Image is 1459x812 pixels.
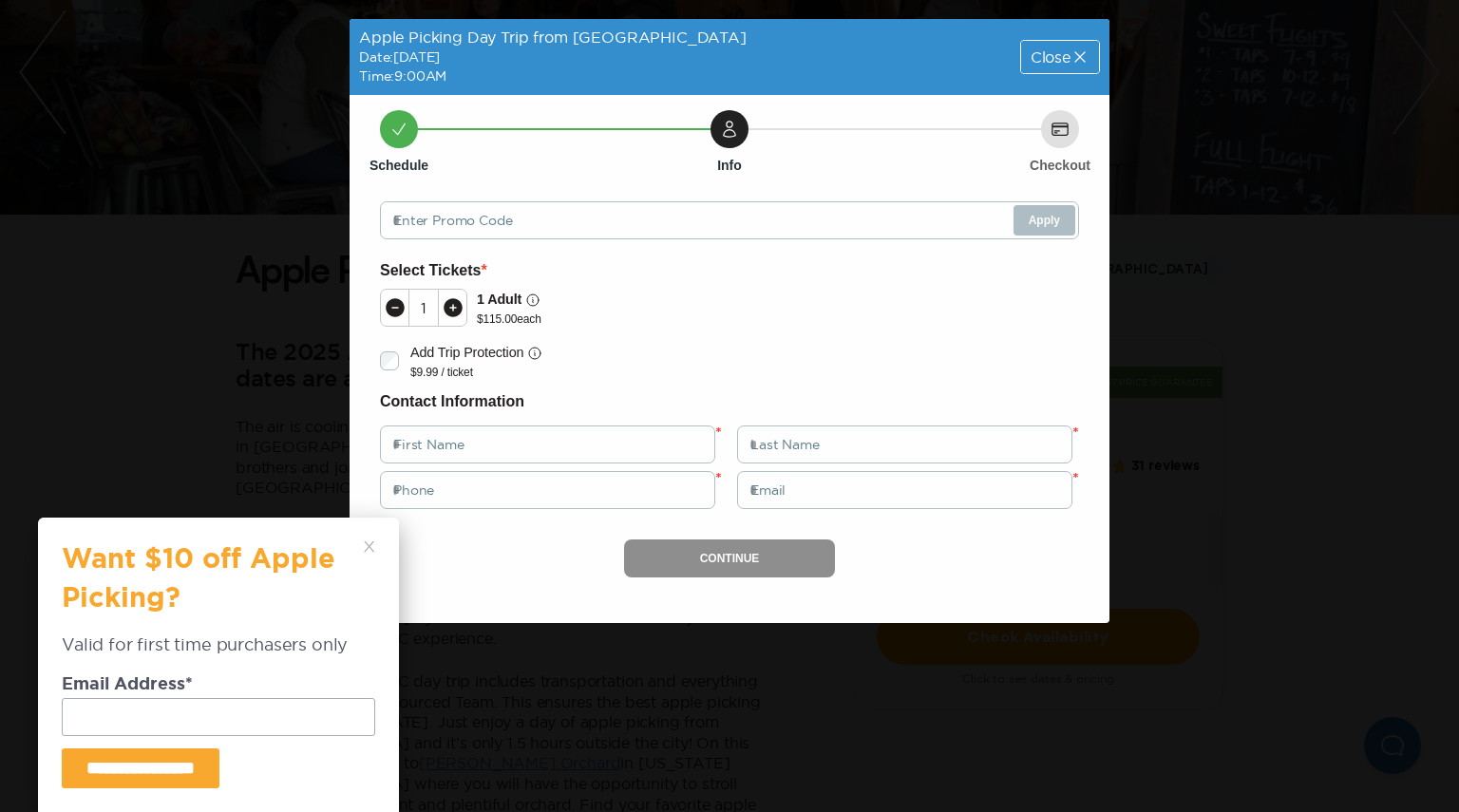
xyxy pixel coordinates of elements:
h6: Select Tickets [380,258,1079,283]
span: Time: 9:00AM [359,68,446,84]
span: Close [1031,49,1071,65]
h6: Checkout [1030,156,1090,175]
span: Date: [DATE] [359,49,440,65]
span: Required [185,676,193,693]
h6: Info [717,156,742,175]
h3: Want $10 off Apple Picking? [62,541,356,633]
p: Add Trip Protection [410,342,523,364]
h6: Contact Information [380,389,1079,414]
span: Apple Picking Day Trip from [GEOGRAPHIC_DATA] [359,28,747,46]
div: 1 [409,300,438,315]
p: $9.99 / ticket [410,365,542,380]
p: 1 Adult [477,289,521,311]
h6: Schedule [369,156,428,175]
div: Valid for first time purchasers only [62,633,375,675]
p: $ 115.00 each [477,312,541,327]
dt: Email Address [62,676,375,698]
